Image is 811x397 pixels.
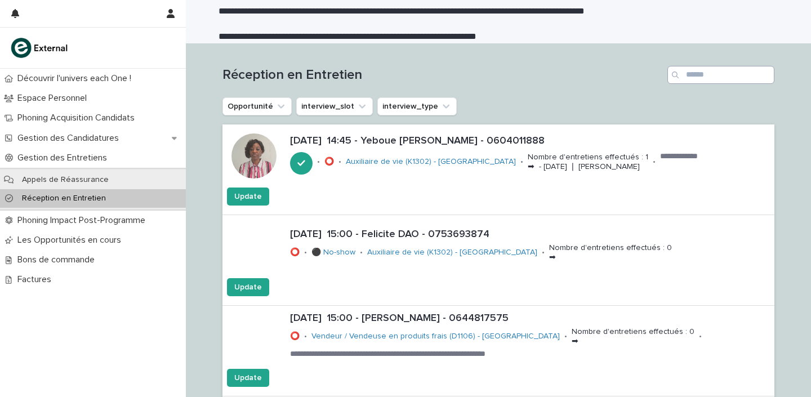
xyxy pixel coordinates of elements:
p: Factures [13,274,60,285]
input: Search [667,66,774,84]
p: Nombre d'entretiens effectués : 0 ➡ [549,243,672,262]
h1: Réception en Entretien [222,67,663,83]
a: [DATE] 15:00 - [PERSON_NAME] - 0644817575⭕•Vendeur / Vendeuse en produits frais (D1106) - [GEOGRA... [222,306,774,396]
p: ⭕ [290,248,300,257]
button: interview_type [377,97,457,115]
p: Gestion des Entretiens [13,153,116,163]
button: Update [227,188,269,206]
p: • [653,157,656,167]
span: Update [234,372,262,383]
a: ⚫ No-show [311,248,355,257]
p: • [360,248,363,257]
img: bc51vvfgR2QLHU84CWIQ [9,37,71,59]
a: Auxiliaire de vie (K1302) - [GEOGRAPHIC_DATA] [346,157,516,167]
p: Appels de Réassurance [13,175,118,185]
button: Update [227,369,269,387]
button: interview_slot [296,97,373,115]
p: • [338,157,341,167]
span: Update [234,191,262,202]
p: Espace Personnel [13,93,96,104]
a: Vendeur / Vendeuse en produits frais (D1106) - [GEOGRAPHIC_DATA] [311,332,560,341]
span: Update [234,282,262,293]
a: [DATE] 15:00 - Felicite DAO - 0753693874⭕•⚫ No-show •Auxiliaire de vie (K1302) - [GEOGRAPHIC_DATA... [222,215,774,306]
p: Gestion des Candidatures [13,133,128,144]
button: Update [227,278,269,296]
p: [DATE] 15:00 - Felicite DAO - 0753693874 [290,229,770,241]
p: Phoning Impact Post-Programme [13,215,154,226]
p: Nombre d'entretiens effectués : 0 ➡ [572,327,694,346]
p: • [304,248,307,257]
p: • [699,332,702,341]
p: • [542,248,545,257]
p: ⭕ [290,332,300,341]
a: [DATE] 14:45 - Yeboue [PERSON_NAME] - 0604011888•⭕•Auxiliaire de vie (K1302) - [GEOGRAPHIC_DATA] ... [222,124,774,215]
p: Réception en Entretien [13,194,115,203]
p: Les Opportunités en cours [13,235,130,246]
button: Opportunité [222,97,292,115]
a: Auxiliaire de vie (K1302) - [GEOGRAPHIC_DATA] [367,248,537,257]
p: • [564,332,567,341]
p: Nombre d'entretiens effectués : 1 ➡ - [DATE] ❘ [PERSON_NAME] [528,153,648,172]
p: [DATE] 14:45 - Yeboue [PERSON_NAME] - 0604011888 [290,135,770,148]
p: [DATE] 15:00 - [PERSON_NAME] - 0644817575 [290,313,770,325]
p: ⭕ [324,157,334,167]
p: Bons de commande [13,255,104,265]
p: • [317,157,320,167]
p: • [304,332,307,341]
p: Découvrir l'univers each One ! [13,73,140,84]
p: • [520,157,523,167]
p: Phoning Acquisition Candidats [13,113,144,123]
